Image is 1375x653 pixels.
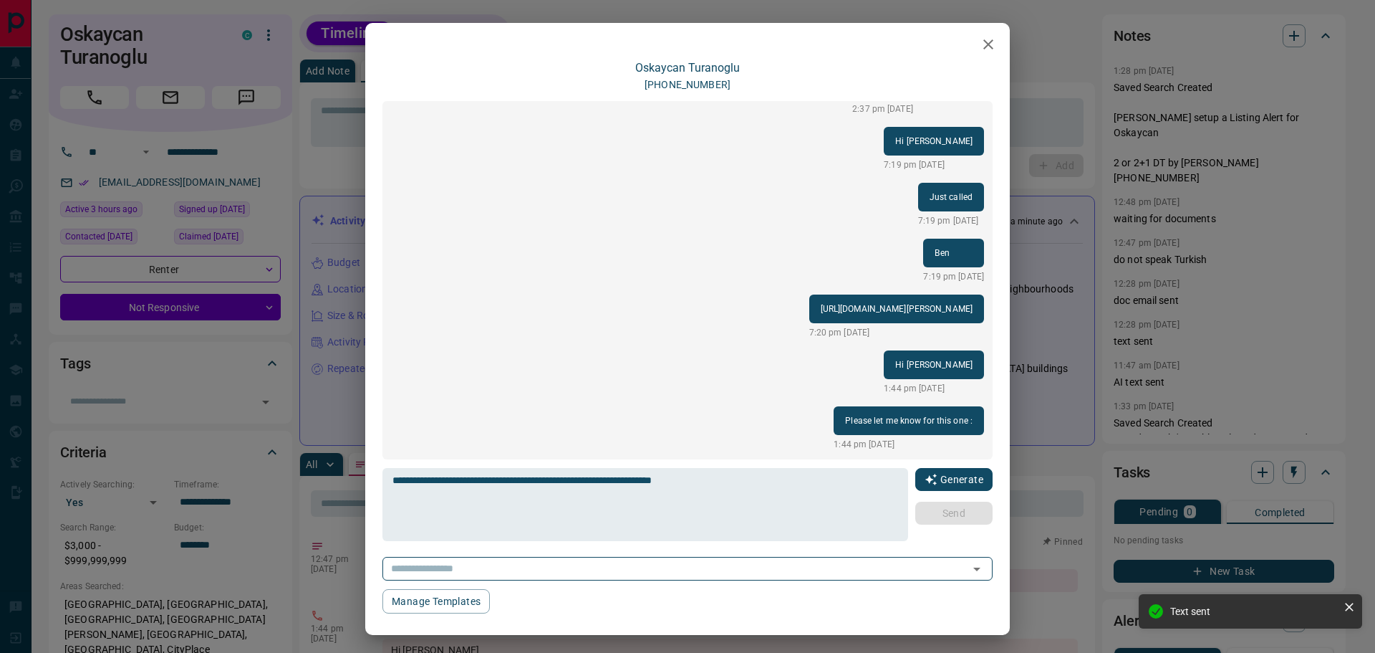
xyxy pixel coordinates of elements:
[821,300,973,318] p: [URL][DOMAIN_NAME][PERSON_NAME]
[809,326,985,339] p: 7:20 pm [DATE]
[884,382,984,395] p: 1:44 pm [DATE]
[382,589,490,614] button: Manage Templates
[895,356,973,373] p: Hi [PERSON_NAME]
[935,244,973,262] p: Ben
[930,189,973,206] p: Just called
[635,61,740,75] a: Oskaycan Turanoglu
[884,158,984,171] p: 7:19 pm [DATE]
[845,412,973,429] p: Please let me know for this one :
[895,133,973,150] p: Hi [PERSON_NAME]
[923,270,984,283] p: 7:19 pm [DATE]
[645,77,730,92] p: [PHONE_NUMBER]
[967,559,987,579] button: Open
[852,103,984,115] p: 2:37 pm [DATE]
[918,214,984,227] p: 7:19 pm [DATE]
[834,438,984,451] p: 1:44 pm [DATE]
[915,468,993,491] button: Generate
[1170,606,1338,617] div: Text sent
